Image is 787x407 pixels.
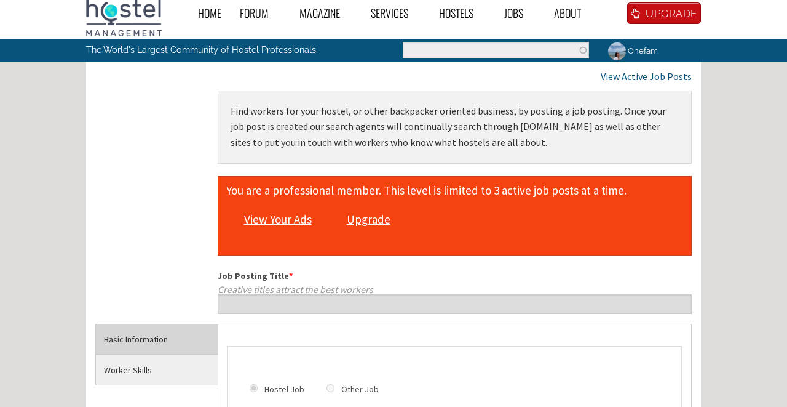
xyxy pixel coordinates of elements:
a: View Active Job Posts [601,70,692,83]
a: Worker Skills [96,355,218,385]
a: Onefam [598,39,665,63]
span: This field is required. [289,270,293,281]
input: Enter the terms you wish to search for. [403,42,589,58]
a: Upgrade [341,208,396,232]
span: Creative titles attract the best workers [218,283,373,296]
img: Onefam's picture [606,41,628,62]
label: Job Posting Title [218,270,692,283]
label: Other Job [341,383,379,396]
p: The World's Largest Community of Hostel Professionals. [86,39,342,61]
a: UPGRADE [627,2,701,24]
label: Hostel Job [264,383,304,396]
a: Basic Information [96,324,218,354]
p: Find workers for your hostel, or other backpacker oriented business, by posting a job posting. On... [231,103,679,151]
a: View Your Ads [238,208,317,232]
div: You are a professional member. This level is limited to 3 active job posts at a time. [218,176,692,256]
